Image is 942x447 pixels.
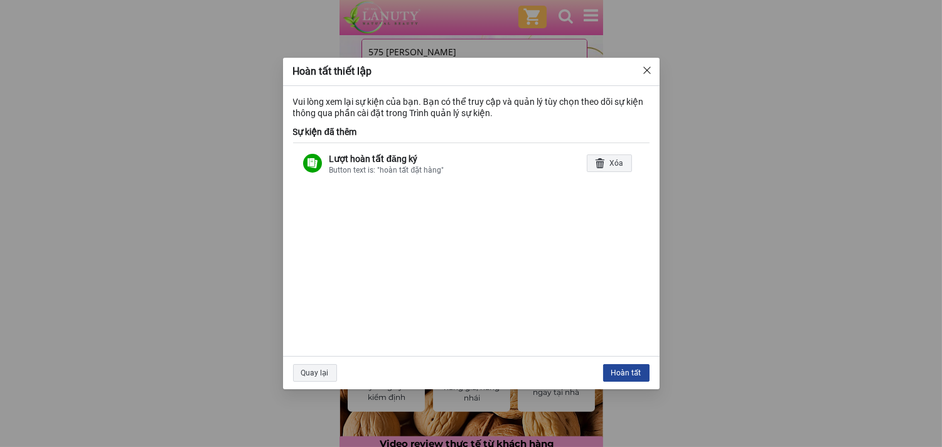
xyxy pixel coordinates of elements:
[329,153,587,164] div: Lượt hoàn tất đăng ký
[642,65,652,78] div: Đóng
[293,65,372,78] div: Hoàn tất thiết lập
[293,364,337,382] div: Quay lại
[293,126,650,137] div: Sự kiện đã thêm
[587,154,632,172] div: Xóa
[603,364,650,382] div: Hoàn tất
[642,65,652,75] img: Đóng
[329,164,587,176] div: Button text is: "hoàn tất đặt hàng"
[293,96,650,119] div: Vui lòng xem lại sự kiện của bạn. Bạn có thể truy cập và quản lý tùy chọn theo dõi sự kiện thông ...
